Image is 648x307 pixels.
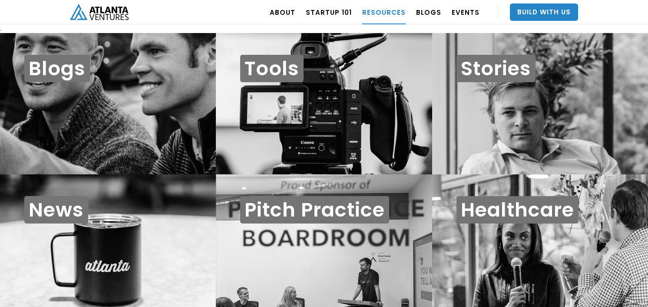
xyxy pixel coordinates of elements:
[510,3,578,21] a: Build With Us
[24,55,90,82] h1: Blogs
[240,55,304,82] h1: Tools
[456,196,579,224] h1: Healthcare
[216,33,432,174] a: Tools
[24,196,88,224] h1: News
[456,55,536,82] h1: Stories
[432,33,648,174] a: Stories
[240,196,389,224] h1: Pitch Practice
